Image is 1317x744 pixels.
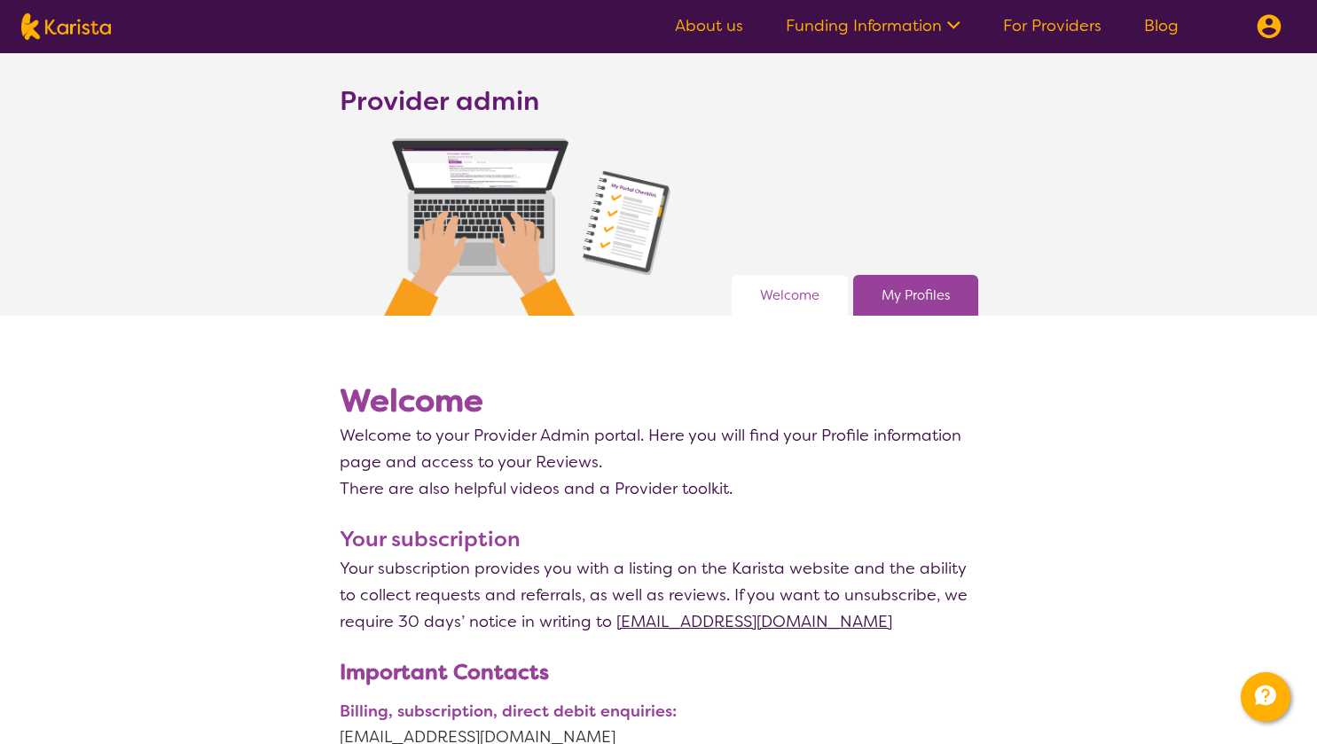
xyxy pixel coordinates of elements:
h1: Welcome [340,380,978,422]
a: Funding Information [786,15,960,36]
a: [EMAIL_ADDRESS][DOMAIN_NAME] [616,611,892,632]
a: For Providers [1003,15,1101,36]
h3: Your subscription [340,523,978,555]
b: Important Contacts [340,658,549,686]
p: Welcome to your Provider Admin portal. Here you will find your Profile information page and acces... [340,422,978,475]
p: Your subscription provides you with a listing on the Karista website and the ability to collect r... [340,555,978,635]
p: There are also helpful videos and a Provider toolkit. [340,475,978,502]
img: Karista logo [21,13,111,40]
a: My Profiles [882,282,950,309]
p: Billing, subscription, direct debit enquiries: [340,700,978,724]
button: Channel Menu [1241,672,1290,722]
a: About us [675,15,743,36]
h2: Provider admin [340,85,539,117]
a: Welcome [760,282,819,309]
a: Blog [1144,15,1179,36]
img: menu [1257,14,1282,39]
img: Hands typing on keyboard [384,138,670,316]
